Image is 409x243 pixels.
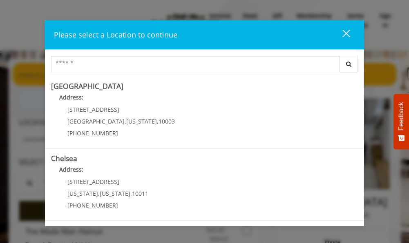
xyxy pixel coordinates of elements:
span: , [157,117,159,125]
button: Feedback - Show survey [393,94,409,149]
i: Search button [344,61,353,67]
span: 10003 [159,117,175,125]
div: Center Select [51,56,358,76]
span: [GEOGRAPHIC_DATA] [67,117,125,125]
span: [PHONE_NUMBER] [67,129,118,137]
b: Address: [59,93,83,101]
span: , [125,117,126,125]
span: [US_STATE] [100,190,130,197]
span: Feedback [398,102,405,130]
span: 10011 [132,190,148,197]
span: [PHONE_NUMBER] [67,201,118,209]
div: close dialog [333,29,349,41]
span: [STREET_ADDRESS] [67,106,119,113]
button: close dialog [327,27,355,43]
span: [STREET_ADDRESS] [67,178,119,186]
span: [US_STATE] [126,117,157,125]
input: Search Center [51,56,340,72]
span: Please select a Location to continue [54,30,177,40]
b: Address: [59,166,83,173]
b: Chelsea [51,153,77,163]
span: , [98,190,100,197]
span: [US_STATE] [67,190,98,197]
b: [GEOGRAPHIC_DATA] [51,81,123,91]
span: , [130,190,132,197]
